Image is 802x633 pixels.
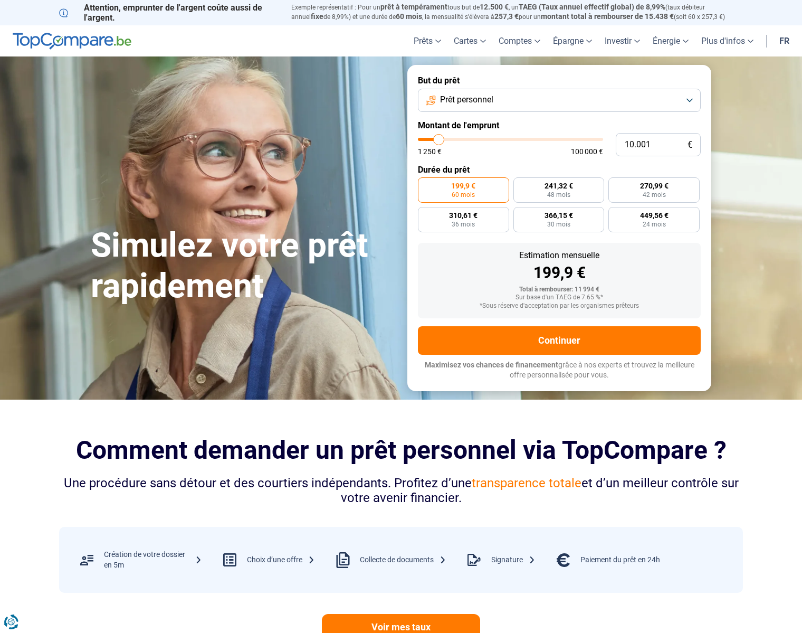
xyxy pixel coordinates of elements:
[447,25,492,56] a: Cartes
[452,192,475,198] span: 60 mois
[646,25,695,56] a: Énergie
[547,192,570,198] span: 48 mois
[695,25,760,56] a: Plus d'infos
[426,251,692,260] div: Estimation mensuelle
[449,212,478,219] span: 310,61 €
[440,94,493,106] span: Prêt personnel
[380,3,447,11] span: prêt à tempérament
[545,212,573,219] span: 366,15 €
[547,221,570,228] span: 30 mois
[426,265,692,281] div: 199,9 €
[425,361,558,369] span: Maximisez vos chances de financement
[492,25,547,56] a: Comptes
[773,25,796,56] a: fr
[418,89,701,112] button: Prêt personnel
[480,3,509,11] span: 12.500 €
[13,33,131,50] img: TopCompare
[426,294,692,301] div: Sur base d'un TAEG de 7.65 %*
[311,12,323,21] span: fixe
[59,3,279,23] p: Attention, emprunter de l'argent coûte aussi de l'argent.
[91,225,395,307] h1: Simulez votre prêt rapidement
[451,182,475,190] span: 199,9 €
[571,148,603,155] span: 100 000 €
[491,555,536,565] div: Signature
[426,303,692,310] div: *Sous réserve d'acceptation par les organismes prêteurs
[541,12,674,21] span: montant total à rembourser de 15.438 €
[426,286,692,294] div: Total à rembourser: 11 994 €
[452,221,475,228] span: 36 mois
[545,182,573,190] span: 241,32 €
[547,25,598,56] a: Épargne
[598,25,646,56] a: Investir
[640,182,669,190] span: 270,99 €
[418,75,701,86] label: But du prêt
[688,140,692,149] span: €
[407,25,447,56] a: Prêts
[418,165,701,175] label: Durée du prêt
[360,555,446,565] div: Collecte de documents
[59,436,743,465] h2: Comment demander un prêt personnel via TopCompare ?
[519,3,665,11] span: TAEG (Taux annuel effectif global) de 8,99%
[291,3,743,22] p: Exemple représentatif : Pour un tous but de , un (taux débiteur annuel de 8,99%) et une durée de ...
[59,476,743,506] div: Une procédure sans détour et des courtiers indépendants. Profitez d’une et d’un meilleur contrôle...
[494,12,519,21] span: 257,3 €
[396,12,422,21] span: 60 mois
[640,212,669,219] span: 449,56 €
[418,326,701,355] button: Continuer
[643,192,666,198] span: 42 mois
[418,148,442,155] span: 1 250 €
[472,476,581,490] span: transparence totale
[580,555,660,565] div: Paiement du prêt en 24h
[418,360,701,381] p: grâce à nos experts et trouvez la meilleure offre personnalisée pour vous.
[418,120,701,130] label: Montant de l'emprunt
[247,555,315,565] div: Choix d’une offre
[104,550,202,570] div: Création de votre dossier en 5m
[643,221,666,228] span: 24 mois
